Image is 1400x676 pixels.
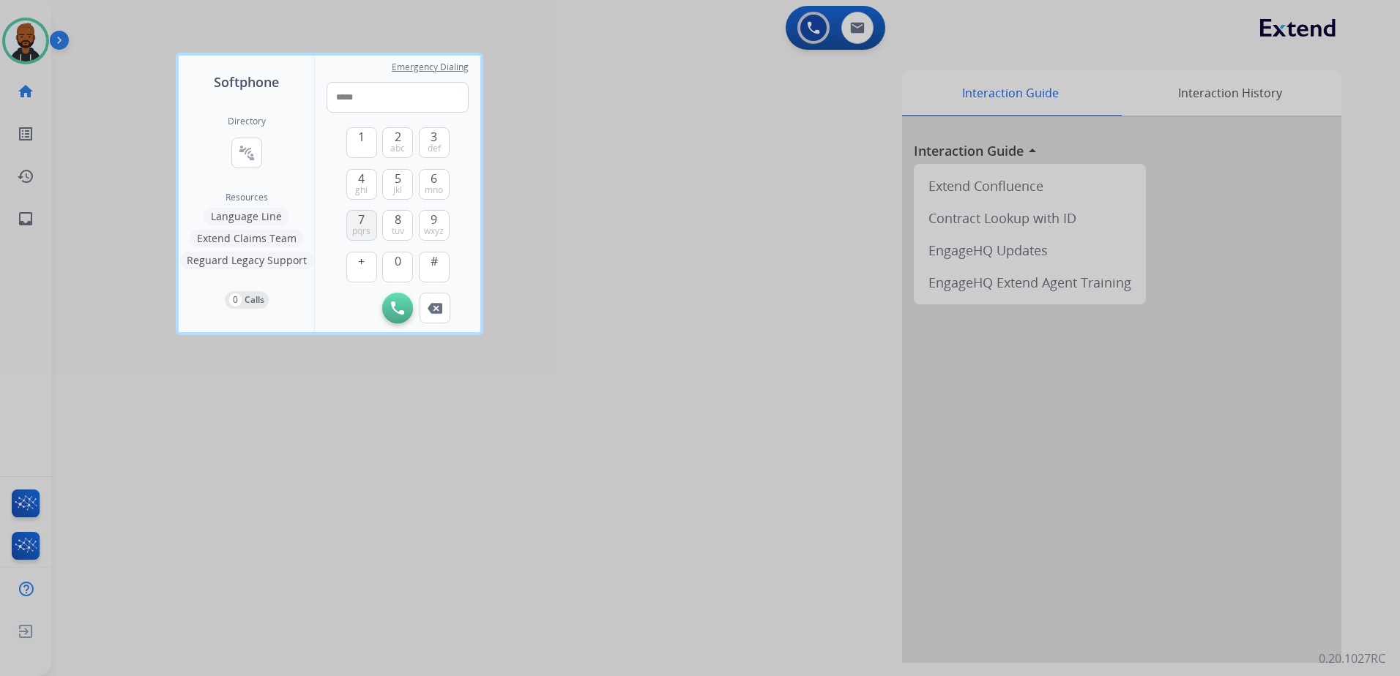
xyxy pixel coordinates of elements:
[245,293,264,307] p: Calls
[1319,650,1385,667] p: 0.20.1027RC
[425,184,443,196] span: mno
[355,184,368,196] span: ghi
[419,169,450,200] button: 6mno
[382,169,413,200] button: 5jkl
[419,210,450,241] button: 9wxyz
[346,210,377,241] button: 7pqrs
[358,211,365,228] span: 7
[179,252,314,269] button: Reguard Legacy Support
[395,128,401,146] span: 2
[382,127,413,158] button: 2abc
[204,208,289,225] button: Language Line
[358,252,365,270] span: +
[352,225,371,237] span: pqrs
[428,143,441,154] span: def
[392,225,404,237] span: tuv
[358,170,365,187] span: 4
[431,170,437,187] span: 6
[229,293,242,307] p: 0
[395,170,401,187] span: 5
[225,291,269,309] button: 0Calls
[424,225,444,237] span: wxyz
[358,128,365,146] span: 1
[419,252,450,282] button: #
[431,252,438,270] span: #
[382,252,413,282] button: 0
[390,143,405,154] span: abc
[395,211,401,228] span: 8
[346,169,377,200] button: 4ghi
[431,128,437,146] span: 3
[214,72,279,92] span: Softphone
[382,210,413,241] button: 8tuv
[428,303,442,314] img: call-button
[190,230,304,247] button: Extend Claims Team
[419,127,450,158] button: 3def
[392,61,469,73] span: Emergency Dialing
[395,252,401,270] span: 0
[238,144,256,162] mat-icon: connect_without_contact
[346,252,377,282] button: +
[391,301,404,315] img: call-button
[226,192,268,203] span: Resources
[393,184,402,196] span: jkl
[228,116,266,127] h2: Directory
[346,127,377,158] button: 1
[431,211,437,228] span: 9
